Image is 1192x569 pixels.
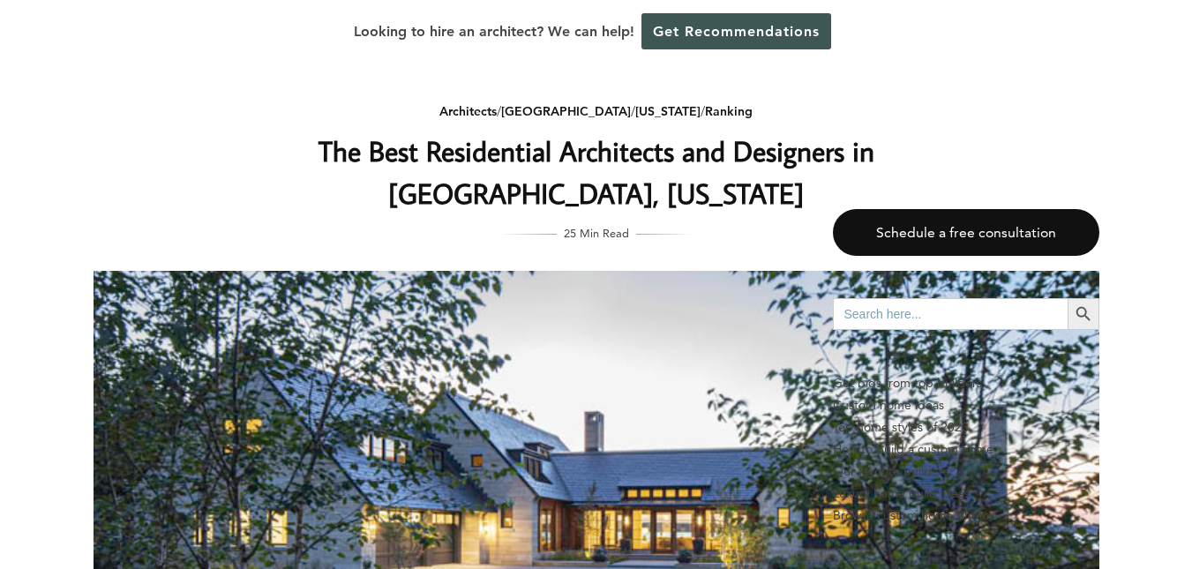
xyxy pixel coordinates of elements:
a: [US_STATE] [635,103,701,119]
a: [GEOGRAPHIC_DATA] [501,103,631,119]
a: Architects [439,103,497,119]
div: / / / [244,101,948,123]
a: Get Recommendations [641,13,831,49]
a: Ranking [705,103,753,119]
span: 25 Min Read [564,223,629,243]
h1: The Best Residential Architects and Designers in [GEOGRAPHIC_DATA], [US_STATE] [244,130,948,214]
